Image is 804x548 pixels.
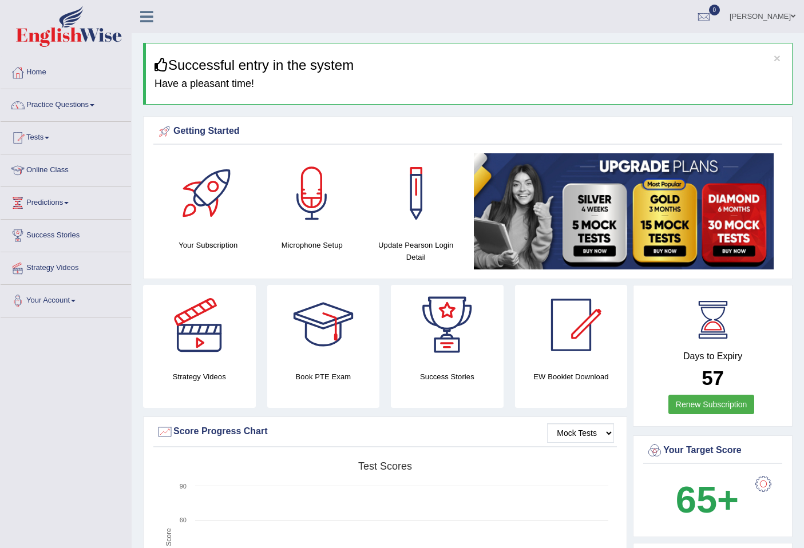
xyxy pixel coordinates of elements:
h4: Have a pleasant time! [155,78,783,90]
tspan: Score [165,528,173,546]
h4: Your Subscription [162,239,255,251]
img: small5.jpg [474,153,774,269]
div: Your Target Score [646,442,779,459]
a: Practice Questions [1,89,131,118]
tspan: Test scores [358,460,412,472]
h4: Update Pearson Login Detail [370,239,462,263]
span: 0 [709,5,720,15]
div: Getting Started [156,123,779,140]
h4: Strategy Videos [143,371,256,383]
text: 90 [180,483,187,490]
button: × [774,52,781,64]
h4: Success Stories [391,371,504,383]
b: 65+ [676,479,739,521]
div: Score Progress Chart [156,423,614,440]
b: 57 [702,367,724,389]
h4: EW Booklet Download [515,371,628,383]
a: Renew Subscription [668,395,755,414]
a: Strategy Videos [1,252,131,281]
a: Your Account [1,285,131,313]
h4: Days to Expiry [646,351,779,362]
a: Home [1,57,131,85]
a: Tests [1,122,131,150]
a: Success Stories [1,220,131,248]
h3: Successful entry in the system [155,58,783,73]
h4: Book PTE Exam [267,371,380,383]
a: Predictions [1,187,131,216]
text: 60 [180,517,187,523]
h4: Microphone Setup [266,239,359,251]
a: Online Class [1,154,131,183]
